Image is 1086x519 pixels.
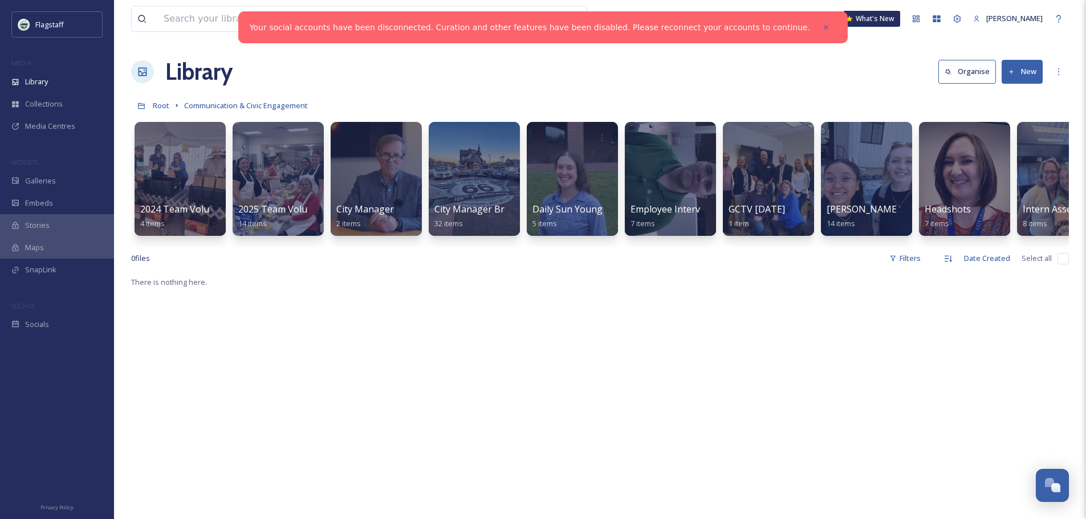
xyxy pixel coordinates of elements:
[153,99,169,112] a: Root
[131,253,150,264] span: 0 file s
[1023,204,1080,228] a: Intern Assets8 items
[729,204,785,228] a: GCTV [DATE]1 item
[25,99,63,109] span: Collections
[925,203,971,215] span: Headshots
[25,220,50,231] span: Stories
[40,500,74,513] a: Privacy Policy
[843,11,900,27] a: What's New
[25,121,75,132] span: Media Centres
[631,203,719,215] span: Employee Interviews
[631,218,655,228] span: 7 items
[729,218,749,228] span: 1 item
[25,264,56,275] span: SnapLink
[238,203,344,215] span: 2025 Team Volunteering
[532,218,557,228] span: 5 items
[1036,469,1069,502] button: Open Chat
[238,218,267,228] span: 14 items
[884,247,926,269] div: Filters
[1002,60,1043,83] button: New
[434,204,568,228] a: City Manager Brochure Photos32 items
[925,218,949,228] span: 7 items
[827,204,1035,228] a: [PERSON_NAME] and [PERSON_NAME] Outtakes14 items
[140,204,259,228] a: 2024 Team Volunteer Event4 items
[35,19,64,30] span: Flagstaff
[131,277,207,287] span: There is nothing here.
[1022,253,1052,264] span: Select all
[25,76,48,87] span: Library
[336,203,394,215] span: City Manager
[1023,218,1047,228] span: 8 items
[158,6,473,31] input: Search your library
[18,19,30,30] img: images%20%282%29.jpeg
[165,55,233,89] a: Library
[967,7,1048,30] a: [PERSON_NAME]
[184,99,308,112] a: Communication & Civic Engagement
[140,203,259,215] span: 2024 Team Volunteer Event
[25,319,49,330] span: Socials
[238,204,344,228] a: 2025 Team Volunteering14 items
[250,22,810,34] a: Your social accounts have been disconnected. Curation and other features have been disabled. Plea...
[184,100,308,111] span: Communication & Civic Engagement
[938,60,996,83] button: Organise
[336,218,361,228] span: 2 items
[434,203,568,215] span: City Manager Brochure Photos
[25,198,53,209] span: Embeds
[827,203,1035,215] span: [PERSON_NAME] and [PERSON_NAME] Outtakes
[140,218,165,228] span: 4 items
[1023,203,1080,215] span: Intern Assets
[434,218,463,228] span: 32 items
[532,204,737,228] a: Daily Sun Young Professionals of Flagstaff 20255 items
[925,204,971,228] a: Headshots7 items
[336,204,394,228] a: City Manager2 items
[11,301,34,310] span: SOCIALS
[514,7,581,30] a: View all files
[631,204,719,228] a: Employee Interviews7 items
[827,218,855,228] span: 14 items
[532,203,737,215] span: Daily Sun Young Professionals of Flagstaff 2025
[986,13,1043,23] span: [PERSON_NAME]
[40,504,74,511] span: Privacy Policy
[958,247,1016,269] div: Date Created
[25,175,56,186] span: Galleries
[938,60,1002,83] a: Organise
[729,203,785,215] span: GCTV [DATE]
[153,100,169,111] span: Root
[11,59,31,67] span: MEDIA
[25,242,44,253] span: Maps
[11,158,38,166] span: WIDGETS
